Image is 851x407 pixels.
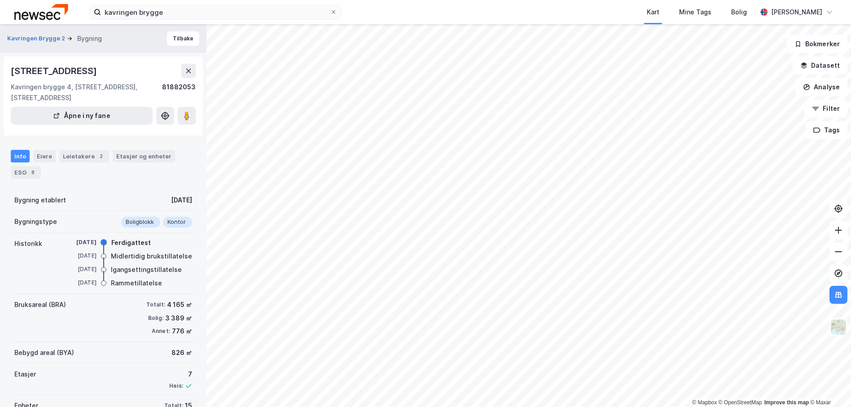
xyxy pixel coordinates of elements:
[7,34,67,43] button: Kavringen Brygge 2
[171,347,192,358] div: 826 ㎡
[111,278,162,289] div: Rammetillatelse
[14,195,66,206] div: Bygning etablert
[771,7,822,18] div: [PERSON_NAME]
[719,399,762,406] a: OpenStreetMap
[61,252,97,260] div: [DATE]
[152,328,170,335] div: Annet:
[806,364,851,407] iframe: Chat Widget
[795,78,847,96] button: Analyse
[148,315,163,322] div: Bolig:
[11,82,162,103] div: Kavringen brygge 4, [STREET_ADDRESS], [STREET_ADDRESS]
[28,168,37,177] div: 8
[11,107,153,125] button: Åpne i ny fane
[61,238,97,246] div: [DATE]
[14,238,42,249] div: Historikk
[169,382,183,389] div: Heis:
[764,399,809,406] a: Improve this map
[14,216,57,227] div: Bygningstype
[169,369,192,380] div: 7
[804,100,847,118] button: Filter
[97,152,105,161] div: 2
[731,7,747,18] div: Bolig
[692,399,717,406] a: Mapbox
[116,152,171,160] div: Etasjer og enheter
[111,264,182,275] div: Igangsettingstillatelse
[146,301,165,308] div: Totalt:
[33,150,56,162] div: Eiere
[101,5,330,19] input: Søk på adresse, matrikkel, gårdeiere, leietakere eller personer
[162,82,196,103] div: 81882053
[167,31,199,46] button: Tilbake
[830,319,847,336] img: Z
[77,33,102,44] div: Bygning
[793,57,847,74] button: Datasett
[647,7,659,18] div: Kart
[14,299,66,310] div: Bruksareal (BRA)
[167,299,192,310] div: 4 165 ㎡
[806,364,851,407] div: Kontrollprogram for chat
[11,150,30,162] div: Info
[14,347,74,358] div: Bebygd areal (BYA)
[61,279,97,287] div: [DATE]
[172,326,192,337] div: 776 ㎡
[679,7,711,18] div: Mine Tags
[61,265,97,273] div: [DATE]
[165,313,192,324] div: 3 389 ㎡
[11,166,41,179] div: ESG
[806,121,847,139] button: Tags
[14,4,68,20] img: newsec-logo.f6e21ccffca1b3a03d2d.png
[111,251,192,262] div: Midlertidig brukstillatelse
[787,35,847,53] button: Bokmerker
[171,195,192,206] div: [DATE]
[111,237,151,248] div: Ferdigattest
[11,64,99,78] div: [STREET_ADDRESS]
[59,150,109,162] div: Leietakere
[14,369,36,380] div: Etasjer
